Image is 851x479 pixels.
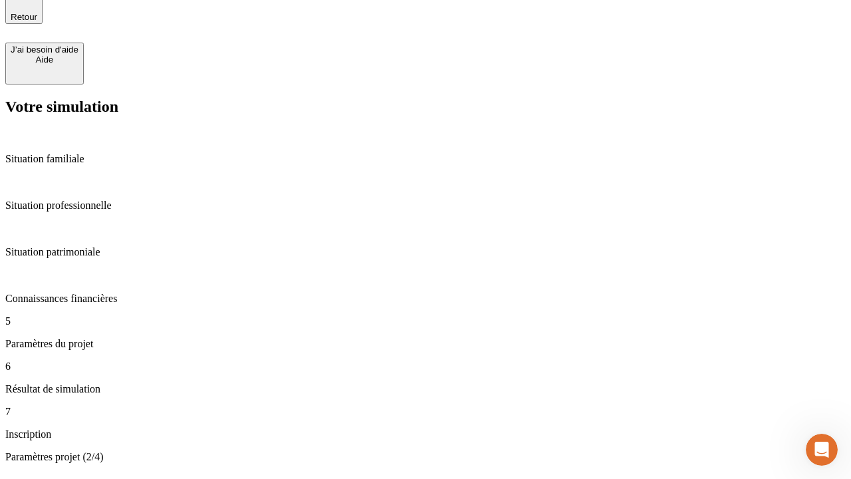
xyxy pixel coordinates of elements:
[5,383,846,395] p: Résultat de simulation
[5,338,846,350] p: Paramètres du projet
[5,43,84,84] button: J’ai besoin d'aideAide
[5,428,846,440] p: Inscription
[11,45,78,55] div: J’ai besoin d'aide
[11,12,37,22] span: Retour
[5,246,846,258] p: Situation patrimoniale
[5,406,846,418] p: 7
[5,315,846,327] p: 5
[806,434,838,466] iframe: Intercom live chat
[5,451,846,463] p: Paramètres projet (2/4)
[5,98,846,116] h2: Votre simulation
[5,153,846,165] p: Situation familiale
[5,361,846,373] p: 6
[5,293,846,305] p: Connaissances financières
[11,55,78,65] div: Aide
[5,200,846,212] p: Situation professionnelle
